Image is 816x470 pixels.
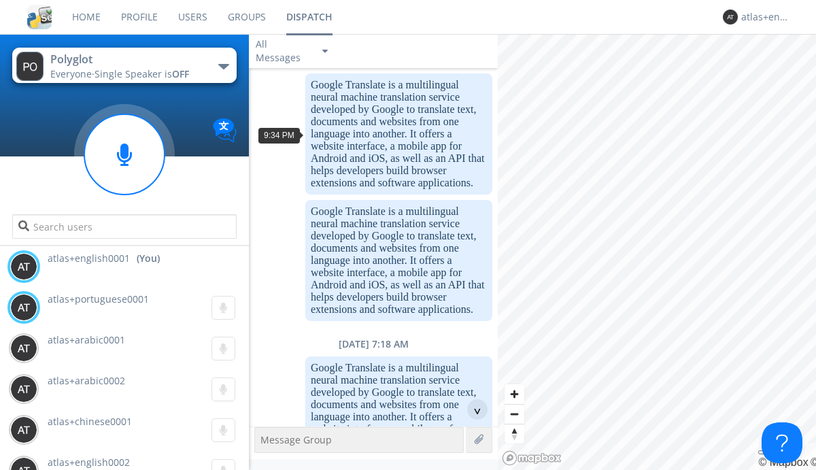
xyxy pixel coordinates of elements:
span: 9:34 PM [264,131,294,140]
div: atlas+english0001 [741,10,792,24]
img: cddb5a64eb264b2086981ab96f4c1ba7 [27,5,52,29]
span: atlas+arabic0002 [48,374,125,387]
div: [DATE] 7:18 AM [249,337,498,351]
img: 373638.png [723,10,738,24]
img: 373638.png [10,416,37,443]
iframe: Toggle Customer Support [762,422,802,463]
dc-p: Google Translate is a multilingual neural machine translation service developed by Google to tran... [311,205,487,316]
button: Reset bearing to north [505,424,524,443]
button: PolyglotEveryone·Single Speaker isOFF [12,48,236,83]
input: Search users [12,214,236,239]
a: Mapbox [758,456,808,468]
div: Everyone · [50,67,203,81]
a: Mapbox logo [502,450,562,466]
button: Zoom out [505,404,524,424]
span: atlas+english0001 [48,252,130,265]
div: (You) [137,252,160,265]
img: 373638.png [10,253,37,280]
div: All Messages [256,37,310,65]
span: atlas+english0002 [48,456,130,469]
button: Toggle attribution [758,450,769,454]
img: 373638.png [10,294,37,321]
span: atlas+portuguese0001 [48,292,149,305]
dc-p: Google Translate is a multilingual neural machine translation service developed by Google to tran... [311,79,487,189]
img: 373638.png [10,335,37,362]
img: caret-down-sm.svg [322,50,328,53]
div: ^ [467,399,488,420]
div: Polyglot [50,52,203,67]
img: 373638.png [10,375,37,403]
span: atlas+chinese0001 [48,415,132,428]
span: OFF [172,67,189,80]
button: Zoom in [505,384,524,404]
img: 373638.png [16,52,44,81]
span: atlas+arabic0001 [48,333,125,346]
img: Translation enabled [213,118,237,142]
span: Reset bearing to north [505,424,524,443]
span: Single Speaker is [95,67,189,80]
